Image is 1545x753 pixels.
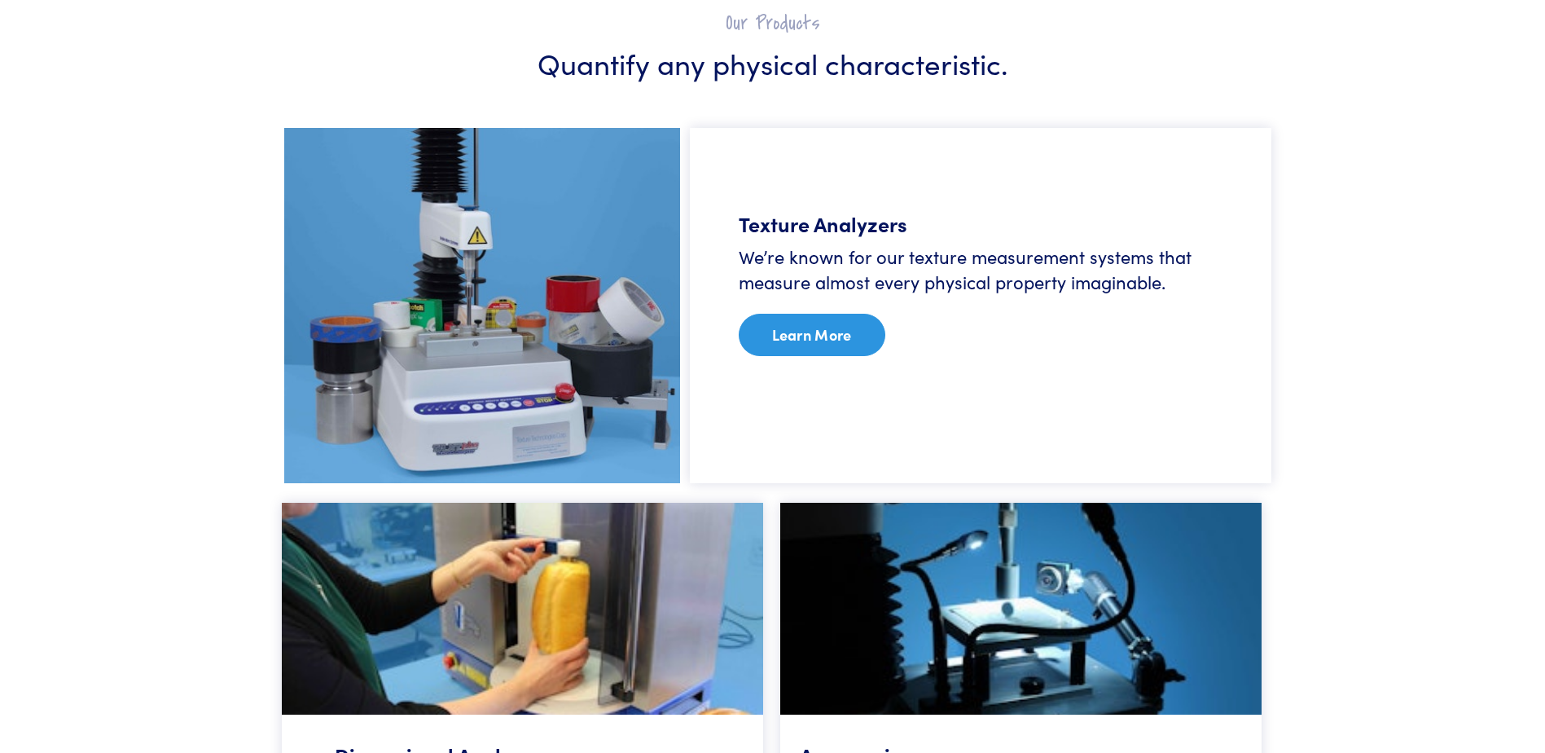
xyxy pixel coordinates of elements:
[739,209,1222,238] h5: Texture Analyzers
[284,128,680,483] img: adhesive-tapes-assorted.jpg
[739,244,1222,295] h6: We’re known for our texture measurement systems that measure almost every physical property imagi...
[282,503,763,715] img: volscan-demo-2.jpg
[739,314,885,356] a: Learn More
[780,503,1262,715] img: video-capture-system-lighting-tablet-2.jpg
[284,11,1262,36] h2: Our Products
[284,42,1262,82] h3: Quantify any physical characteristic.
